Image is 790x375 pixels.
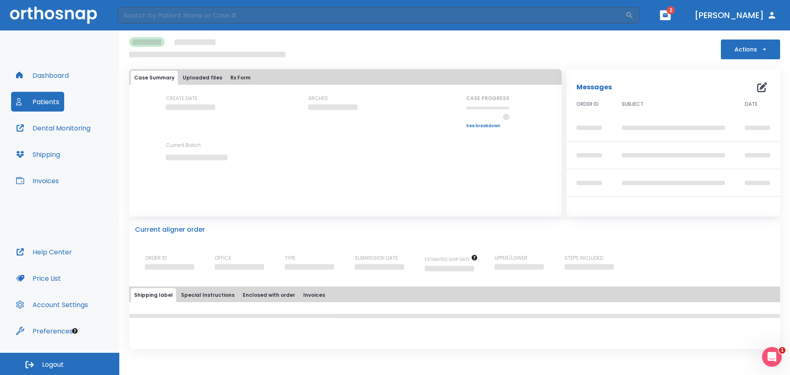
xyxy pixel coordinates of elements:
[179,71,225,85] button: Uploaded files
[71,327,79,335] div: Tooltip anchor
[11,92,64,112] button: Patients
[495,254,527,262] p: UPPER/LOWER
[215,254,231,262] p: OFFICE
[135,225,205,235] p: Current aligner order
[42,360,64,369] span: Logout
[11,242,77,262] button: Help Center
[308,95,328,102] p: ARCHES
[11,118,95,138] button: Dental Monitoring
[576,100,599,108] span: ORDER ID
[131,71,178,85] button: Case Summary
[166,142,240,149] p: Current Batch
[565,254,603,262] p: STEPS INCLUDED
[779,347,785,354] span: 1
[239,288,298,302] button: Enclosed with order
[667,6,675,14] span: 2
[691,8,780,23] button: [PERSON_NAME]
[131,288,176,302] button: Shipping label
[300,288,328,302] button: Invoices
[466,123,509,128] a: See breakdown
[576,82,612,92] p: Messages
[425,256,478,263] span: The date will be available after approving treatment plan
[227,71,254,85] button: Rx Form
[11,171,64,191] button: Invoices
[622,100,644,108] span: SUBJECT
[11,295,93,314] button: Account Settings
[131,71,560,85] div: tabs
[745,100,757,108] span: DATE
[11,144,65,164] button: Shipping
[721,40,780,59] button: Actions
[11,65,74,85] button: Dashboard
[10,7,97,23] img: Orthosnap
[11,268,66,288] button: Price List
[131,288,778,302] div: tabs
[145,254,167,262] p: ORDER ID
[285,254,295,262] p: TYPE
[118,7,625,23] input: Search by Patient Name or Case #
[466,95,509,102] p: CASE PROGRESS
[178,288,238,302] button: Special Instructions
[355,254,398,262] p: SUBMISSION DATE
[166,95,197,102] p: CREATE DATE
[11,321,78,341] button: Preferences
[762,347,782,367] iframe: Intercom live chat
